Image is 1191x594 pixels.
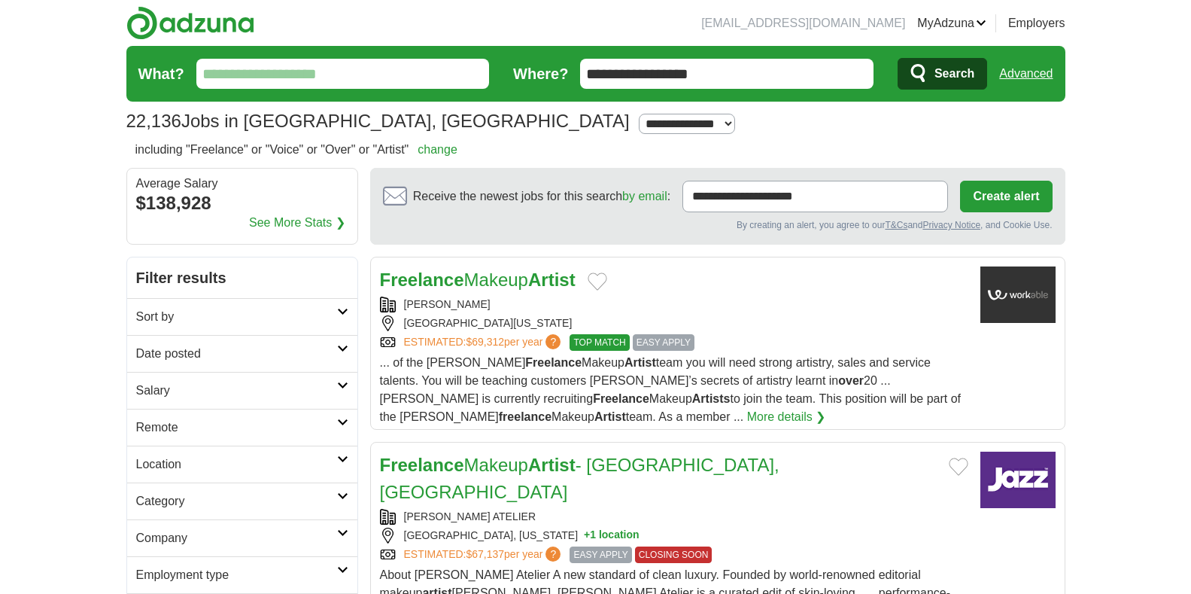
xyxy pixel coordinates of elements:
strong: over [838,374,864,387]
strong: Freelance [525,356,582,369]
h2: including "Freelance" or "Voice" or "Over" or "Artist" [135,141,457,159]
span: EASY APPLY [570,547,631,563]
div: $138,928 [136,190,348,217]
span: ... of the [PERSON_NAME] Makeup team you will need strong artistry, sales and service talents. Yo... [380,356,962,423]
button: +1 location [584,528,640,544]
a: Company [127,519,357,556]
button: Search [898,58,987,90]
a: Remote [127,409,357,446]
h1: Jobs in [GEOGRAPHIC_DATA], [GEOGRAPHIC_DATA] [126,111,630,131]
a: FreelanceMakeupArtist- [GEOGRAPHIC_DATA], [GEOGRAPHIC_DATA] [380,455,779,502]
img: Company logo [980,267,1056,323]
a: Privacy Notice [922,220,980,230]
h2: Company [136,529,337,547]
a: Category [127,483,357,519]
img: Westman Atelier logo [980,452,1056,508]
a: Salary [127,372,357,409]
h2: Filter results [127,257,357,298]
span: ? [545,547,561,562]
a: See More Stats ❯ [249,214,345,232]
span: + [584,528,590,544]
span: $67,137 [466,548,504,560]
a: Employers [1008,14,1065,32]
strong: Freelance [380,270,464,290]
a: Sort by [127,298,357,335]
strong: Artist [594,410,626,423]
h2: Date posted [136,345,337,363]
strong: Freelance [380,455,464,475]
span: TOP MATCH [570,334,629,351]
strong: Artist [624,356,656,369]
div: [GEOGRAPHIC_DATA][US_STATE] [380,315,968,331]
div: [PERSON_NAME] [380,297,968,312]
a: ESTIMATED:$69,312per year? [404,334,564,351]
span: Search [934,59,974,89]
span: CLOSING SOON [635,547,712,563]
button: Create alert [960,181,1052,212]
h2: Employment type [136,566,337,584]
strong: freelance [499,410,551,423]
span: $69,312 [466,336,504,348]
button: Add to favorite jobs [949,458,968,476]
div: Average Salary [136,178,348,190]
h2: Category [136,492,337,510]
a: [PERSON_NAME] ATELIER [404,510,536,522]
span: 22,136 [126,108,181,135]
strong: Artists [692,392,731,405]
strong: Artist [528,270,576,290]
label: Where? [513,62,568,85]
a: by email [622,190,667,203]
h2: Sort by [136,308,337,326]
span: Receive the newest jobs for this search : [413,187,670,206]
h2: Salary [136,382,337,400]
h2: Location [136,455,337,474]
label: What? [138,62,184,85]
span: ? [545,334,561,349]
a: ESTIMATED:$67,137per year? [404,547,564,563]
strong: Freelance [593,392,649,405]
a: MyAdzuna [917,14,986,32]
h2: Remote [136,419,337,437]
a: Location [127,446,357,483]
a: More details ❯ [747,408,826,426]
div: By creating an alert, you agree to our and , and Cookie Use. [383,218,1053,232]
a: Advanced [999,59,1053,89]
a: Employment type [127,556,357,593]
button: Add to favorite jobs [588,273,607,291]
li: [EMAIL_ADDRESS][DOMAIN_NAME] [701,14,905,32]
a: FreelanceMakeupArtist [380,270,576,290]
strong: Artist [528,455,576,475]
a: change [418,143,457,156]
span: EASY APPLY [633,334,694,351]
div: [GEOGRAPHIC_DATA], [US_STATE] [380,528,968,544]
a: T&Cs [885,220,907,230]
img: Adzuna logo [126,6,254,40]
a: Date posted [127,335,357,372]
